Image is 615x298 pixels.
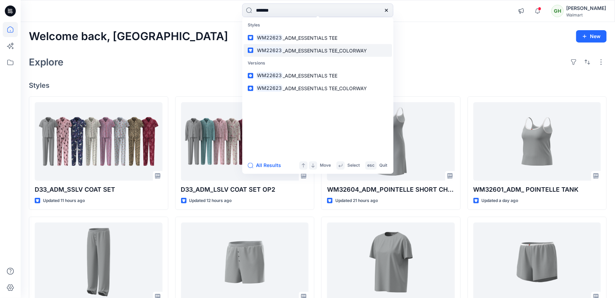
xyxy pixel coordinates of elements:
[551,5,564,17] div: GH
[256,46,283,54] mark: WM22623
[256,72,283,80] mark: WM22623
[347,162,360,169] p: Select
[283,73,337,79] span: _ADM_ESSENTIALS TEE
[283,47,367,53] span: _ADM_ESSENTIALS TEE_COLORWAY
[576,30,607,43] button: New
[29,30,228,43] h2: Welcome back, [GEOGRAPHIC_DATA]
[43,197,85,204] p: Updated 11 hours ago
[244,82,392,95] a: WM22623_ADM_ESSENTIALS TEE_COLORWAY
[248,162,286,170] button: All Results
[244,31,392,44] a: WM22623_ADM_ESSENTIALS TEE
[181,185,309,194] p: D33_ADM_LSLV COAT SET OP2
[482,197,518,204] p: Updated a day ago
[256,84,283,92] mark: WM22623
[283,35,337,40] span: _ADM_ESSENTIALS TEE
[35,185,163,194] p: D33_ADM_SSLV COAT SET
[335,197,378,204] p: Updated 21 hours ago
[244,69,392,82] a: WM22623_ADM_ESSENTIALS TEE
[244,57,392,69] p: Versions
[367,162,374,169] p: esc
[320,162,331,169] p: Move
[473,185,601,194] p: WM32601_ADM_ POINTELLE TANK
[189,197,232,204] p: Updated 12 hours ago
[256,34,283,41] mark: WM22623
[244,44,392,57] a: WM22623_ADM_ESSENTIALS TEE_COLORWAY
[244,19,392,32] p: Styles
[29,57,64,68] h2: Explore
[283,85,367,91] span: _ADM_ESSENTIALS TEE_COLORWAY
[567,4,606,12] div: [PERSON_NAME]
[473,102,601,181] a: WM32601_ADM_ POINTELLE TANK
[29,81,607,90] h4: Styles
[35,102,163,181] a: D33_ADM_SSLV COAT SET
[181,102,309,181] a: D33_ADM_LSLV COAT SET OP2
[327,185,455,194] p: WM32604_ADM_POINTELLE SHORT CHEMISE
[379,162,387,169] p: Quit
[567,12,606,17] div: Walmart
